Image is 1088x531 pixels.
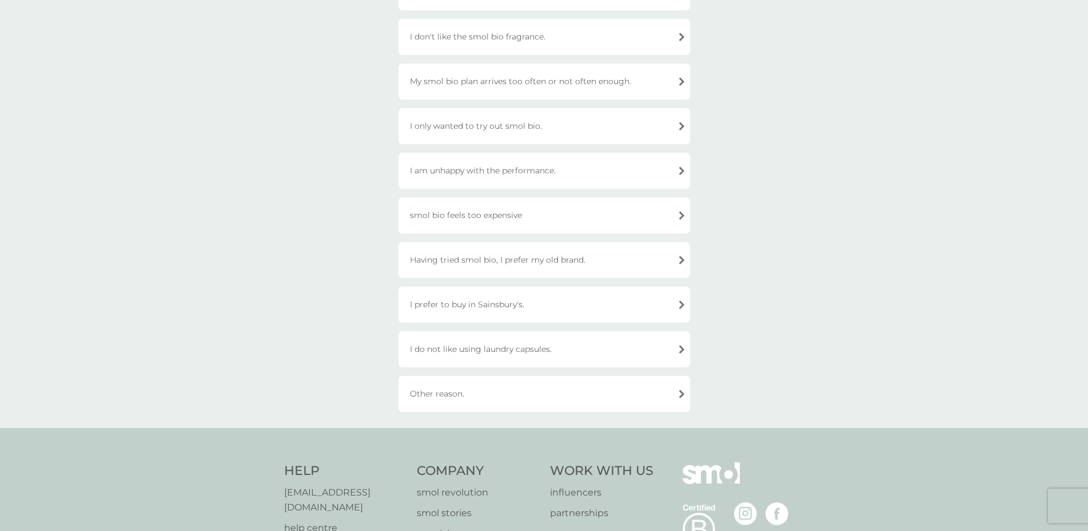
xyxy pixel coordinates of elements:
img: smol [683,462,740,501]
a: [EMAIL_ADDRESS][DOMAIN_NAME] [284,485,406,514]
img: visit the smol Instagram page [734,502,757,525]
a: smol stories [417,506,539,521]
div: smol bio feels too expensive [398,197,690,233]
a: partnerships [550,506,653,521]
div: I am unhappy with the performance. [398,153,690,189]
div: I do not like using laundry capsules. [398,331,690,367]
img: visit the smol Facebook page [766,502,788,525]
h4: Company [417,462,539,480]
div: I only wanted to try out smol bio. [398,108,690,144]
a: smol revolution [417,485,539,500]
h4: Work With Us [550,462,653,480]
div: Having tried smol bio, I prefer my old brand. [398,242,690,278]
div: I don't like the smol bio fragrance. [398,19,690,55]
h4: Help [284,462,406,480]
a: influencers [550,485,653,500]
div: I prefer to buy in Sainsbury's. [398,287,690,323]
div: Other reason. [398,376,690,412]
div: My smol bio plan arrives too often or not often enough. [398,64,690,100]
